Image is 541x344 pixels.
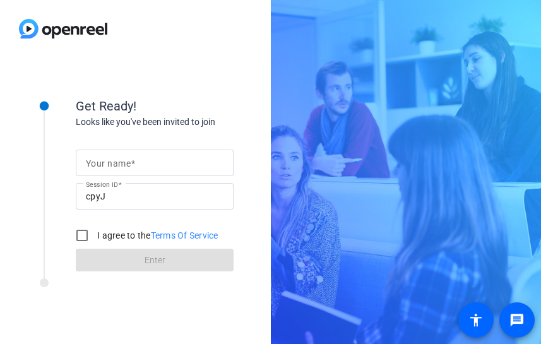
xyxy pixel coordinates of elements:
[86,181,118,188] mat-label: Session ID
[86,158,131,169] mat-label: Your name
[76,97,328,116] div: Get Ready!
[151,230,218,240] a: Terms Of Service
[76,116,328,129] div: Looks like you've been invited to join
[468,312,484,328] mat-icon: accessibility
[95,229,218,242] label: I agree to the
[509,312,525,328] mat-icon: message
